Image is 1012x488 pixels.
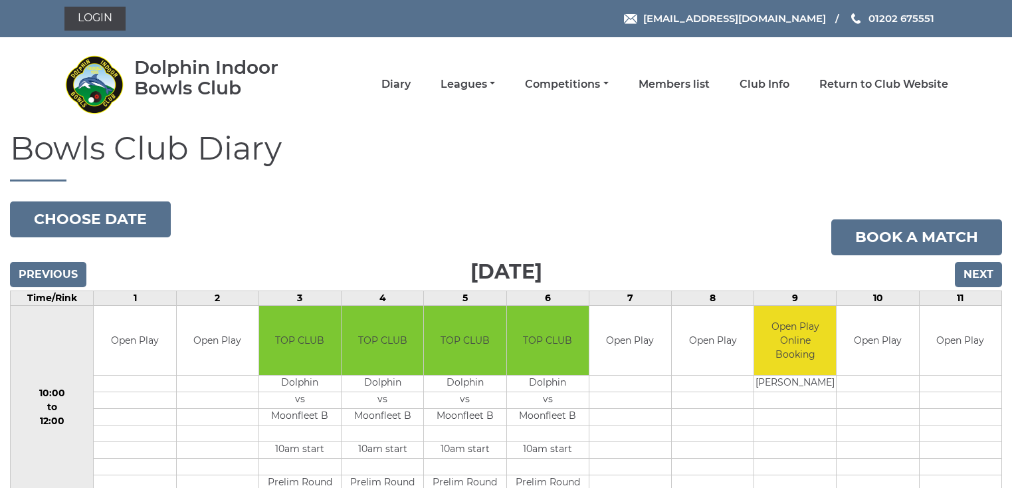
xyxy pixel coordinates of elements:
[740,77,789,92] a: Club Info
[342,306,423,376] td: TOP CLUB
[525,77,608,92] a: Competitions
[10,262,86,287] input: Previous
[342,442,423,459] td: 10am start
[259,306,341,376] td: TOP CLUB
[507,306,589,376] td: TOP CLUB
[258,291,341,305] td: 3
[424,306,506,376] td: TOP CLUB
[506,291,589,305] td: 6
[754,306,836,376] td: Open Play Online Booking
[11,291,94,305] td: Time/Rink
[134,57,317,98] div: Dolphin Indoor Bowls Club
[424,291,506,305] td: 5
[837,306,918,376] td: Open Play
[672,306,754,376] td: Open Play
[955,262,1002,287] input: Next
[624,11,826,26] a: Email [EMAIL_ADDRESS][DOMAIN_NAME]
[424,409,506,426] td: Moonfleet B
[639,77,710,92] a: Members list
[424,376,506,392] td: Dolphin
[624,14,637,24] img: Email
[259,409,341,426] td: Moonfleet B
[920,306,1001,376] td: Open Play
[176,291,258,305] td: 2
[507,409,589,426] td: Moonfleet B
[94,291,176,305] td: 1
[754,291,837,305] td: 9
[819,77,948,92] a: Return to Club Website
[849,11,934,26] a: Phone us 01202 675551
[507,392,589,409] td: vs
[64,7,126,31] a: Login
[10,201,171,237] button: Choose date
[259,442,341,459] td: 10am start
[342,392,423,409] td: vs
[507,376,589,392] td: Dolphin
[177,306,258,376] td: Open Play
[424,442,506,459] td: 10am start
[381,77,411,92] a: Diary
[424,392,506,409] td: vs
[868,12,934,25] span: 01202 675551
[589,306,671,376] td: Open Play
[441,77,495,92] a: Leagues
[837,291,919,305] td: 10
[342,376,423,392] td: Dolphin
[259,376,341,392] td: Dolphin
[754,376,836,392] td: [PERSON_NAME]
[10,131,1002,182] h1: Bowls Club Diary
[919,291,1001,305] td: 11
[851,13,860,24] img: Phone us
[589,291,671,305] td: 7
[259,392,341,409] td: vs
[64,55,124,114] img: Dolphin Indoor Bowls Club
[94,306,175,376] td: Open Play
[342,409,423,426] td: Moonfleet B
[643,12,826,25] span: [EMAIL_ADDRESS][DOMAIN_NAME]
[507,442,589,459] td: 10am start
[671,291,754,305] td: 8
[831,219,1002,255] a: Book a match
[342,291,424,305] td: 4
